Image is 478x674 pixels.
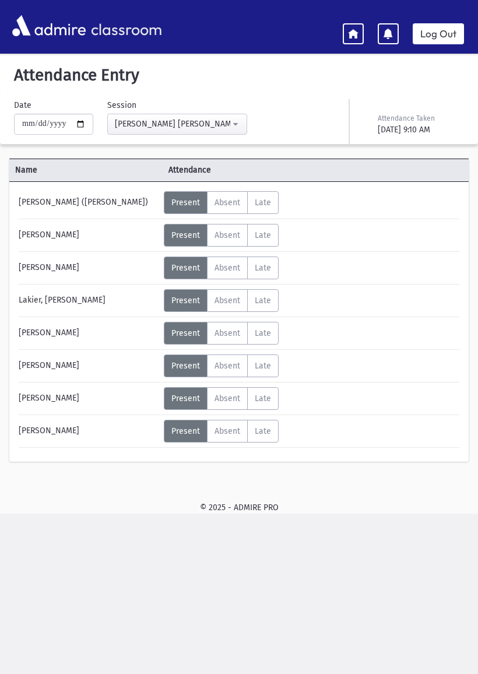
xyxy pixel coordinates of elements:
[378,113,462,124] div: Attendance Taken
[413,23,464,44] a: Log Out
[215,361,240,371] span: Absent
[215,198,240,208] span: Absent
[255,198,271,208] span: Late
[255,426,271,436] span: Late
[215,296,240,306] span: Absent
[13,224,164,247] div: [PERSON_NAME]
[171,198,200,208] span: Present
[215,328,240,338] span: Absent
[13,354,164,377] div: [PERSON_NAME]
[164,387,279,410] div: AttTypes
[13,387,164,410] div: [PERSON_NAME]
[215,263,240,273] span: Absent
[255,361,271,371] span: Late
[378,124,462,136] div: [DATE] 9:10 AM
[171,230,200,240] span: Present
[164,257,279,279] div: AttTypes
[255,328,271,338] span: Late
[171,426,200,436] span: Present
[14,99,31,111] label: Date
[13,191,164,214] div: [PERSON_NAME] ([PERSON_NAME])
[13,289,164,312] div: Lakier, [PERSON_NAME]
[13,257,164,279] div: [PERSON_NAME]
[164,191,279,214] div: AttTypes
[164,322,279,345] div: AttTypes
[107,114,247,135] button: Morah Rivki Cohen-Limudei Kodesh(9:00AM-2:00PM)
[164,289,279,312] div: AttTypes
[215,230,240,240] span: Absent
[171,263,200,273] span: Present
[255,394,271,403] span: Late
[164,420,279,443] div: AttTypes
[164,354,279,377] div: AttTypes
[163,164,431,176] span: Attendance
[171,394,200,403] span: Present
[13,322,164,345] div: [PERSON_NAME]
[9,164,163,176] span: Name
[9,12,89,39] img: AdmirePro
[255,230,271,240] span: Late
[215,426,240,436] span: Absent
[215,394,240,403] span: Absent
[89,10,162,41] span: classroom
[255,296,271,306] span: Late
[9,501,469,514] div: © 2025 - ADMIRE PRO
[171,361,200,371] span: Present
[164,224,279,247] div: AttTypes
[9,65,469,85] h5: Attendance Entry
[13,420,164,443] div: [PERSON_NAME]
[115,118,230,130] div: [PERSON_NAME] [PERSON_NAME]-Limudei Kodesh(9:00AM-2:00PM)
[107,99,136,111] label: Session
[171,328,200,338] span: Present
[171,296,200,306] span: Present
[255,263,271,273] span: Late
